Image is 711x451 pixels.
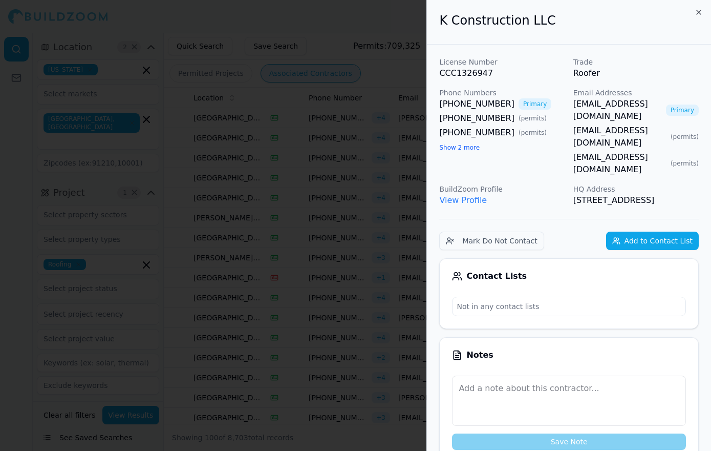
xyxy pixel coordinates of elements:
[439,67,565,79] p: CCC1326947
[573,67,699,79] p: Roofer
[519,129,547,137] span: ( permits )
[439,195,487,205] a: View Profile
[439,127,514,139] a: [PHONE_NUMBER]
[519,98,551,110] span: Primary
[573,57,699,67] p: Trade
[573,98,662,122] a: [EMAIL_ADDRESS][DOMAIN_NAME]
[671,159,699,168] span: ( permits )
[439,184,565,194] p: BuildZoom Profile
[666,105,699,116] span: Primary
[606,232,699,250] button: Add to Contact List
[452,271,686,281] div: Contact Lists
[439,232,544,250] button: Mark Do Not Contact
[519,114,547,122] span: ( permits )
[439,98,514,110] a: [PHONE_NUMBER]
[671,133,699,141] span: ( permits )
[439,112,514,125] a: [PHONE_NUMBER]
[439,12,699,29] h2: K Construction LLC
[573,184,699,194] p: HQ Address
[439,143,480,152] button: Show 2 more
[573,194,699,207] p: [STREET_ADDRESS]
[573,125,666,149] a: [EMAIL_ADDRESS][DOMAIN_NAME]
[573,88,699,98] p: Email Addresses
[439,88,565,98] p: Phone Numbers
[453,297,685,316] p: Not in any contact lists
[573,151,666,176] a: [EMAIL_ADDRESS][DOMAIN_NAME]
[439,57,565,67] p: License Number
[452,350,686,360] div: Notes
